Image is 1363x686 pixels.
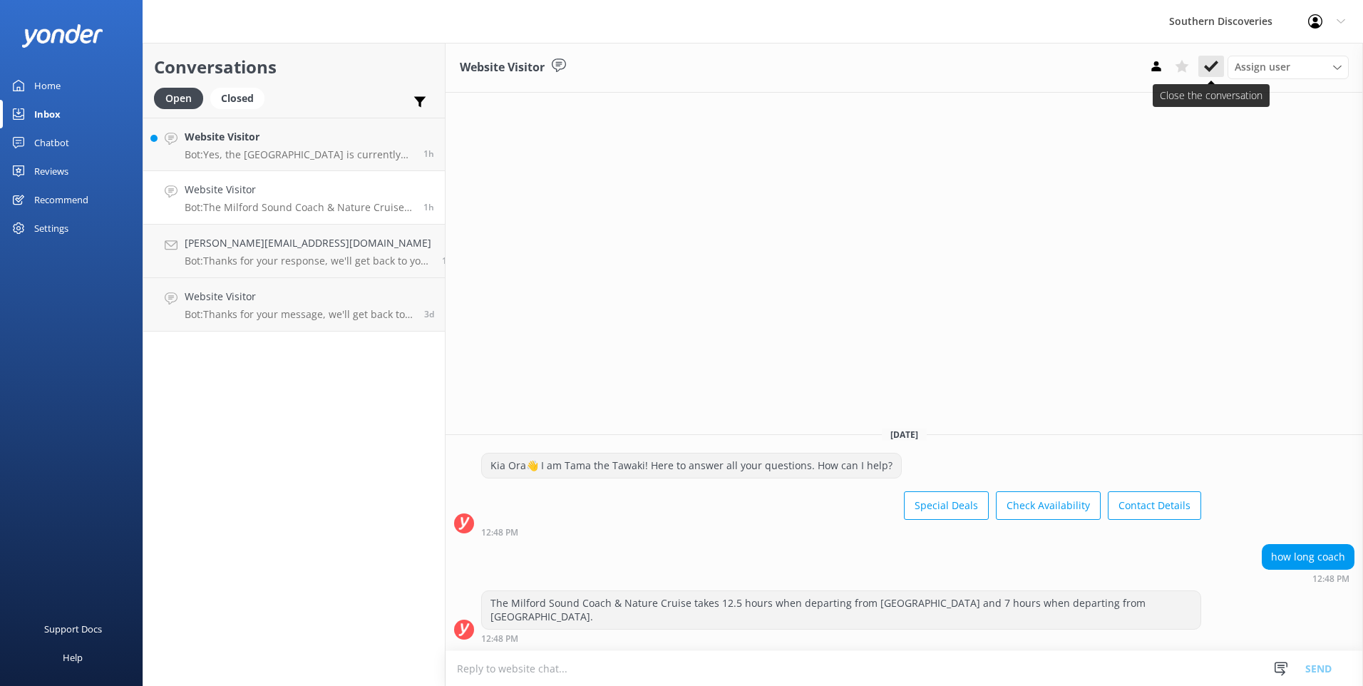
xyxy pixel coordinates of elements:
div: Recommend [34,185,88,214]
h4: [PERSON_NAME][EMAIL_ADDRESS][DOMAIN_NAME] [185,235,431,251]
a: Website VisitorBot:Yes, the [GEOGRAPHIC_DATA] is currently closed due to damage sustained from a ... [143,118,445,171]
p: Bot: Thanks for your message, we'll get back to you as soon as we can. You're also welcome to kee... [185,308,413,321]
div: The Milford Sound Coach & Nature Cruise takes 12.5 hours when departing from [GEOGRAPHIC_DATA] an... [482,591,1200,629]
div: Kia Ora👋 I am Tama the Tawaki! Here to answer all your questions. How can I help? [482,454,901,478]
div: Chatbot [34,128,69,157]
div: how long coach [1262,545,1354,569]
a: Website VisitorBot:The Milford Sound Coach & Nature Cruise takes 12.5 hours when departing from [... [143,171,445,225]
div: Aug 24 2025 12:48pm (UTC +12:00) Pacific/Auckland [481,527,1201,537]
div: Open [154,88,203,109]
h2: Conversations [154,53,434,81]
div: Inbox [34,100,61,128]
div: Support Docs [44,615,102,643]
p: Bot: The Milford Sound Coach & Nature Cruise takes 12.5 hours when departing from [GEOGRAPHIC_DAT... [185,201,413,214]
strong: 12:48 PM [481,528,518,537]
span: Aug 20 2025 11:53pm (UTC +12:00) Pacific/Auckland [424,308,434,320]
div: Assign User [1228,56,1349,78]
a: Website VisitorBot:Thanks for your message, we'll get back to you as soon as we can. You're also ... [143,278,445,332]
a: [PERSON_NAME][EMAIL_ADDRESS][DOMAIN_NAME]Bot:Thanks for your response, we'll get back to you as s... [143,225,445,278]
p: Bot: Yes, the [GEOGRAPHIC_DATA] is currently closed due to damage sustained from a weather event.... [185,148,413,161]
span: [DATE] [882,429,927,441]
span: Assign user [1235,59,1290,75]
p: Bot: Thanks for your response, we'll get back to you as soon as we can during opening hours. [185,255,431,267]
h4: Website Visitor [185,182,413,198]
h4: Website Visitor [185,289,413,304]
button: Contact Details [1108,491,1201,520]
a: Closed [210,90,272,106]
a: Open [154,90,210,106]
span: Aug 24 2025 01:13pm (UTC +12:00) Pacific/Auckland [423,148,434,160]
button: Check Availability [996,491,1101,520]
span: Aug 24 2025 12:48pm (UTC +12:00) Pacific/Auckland [423,201,434,213]
strong: 12:48 PM [481,635,518,643]
h3: Website Visitor [460,58,545,77]
h4: Website Visitor [185,129,413,145]
div: Reviews [34,157,68,185]
img: yonder-white-logo.png [21,24,103,48]
div: Settings [34,214,68,242]
div: Help [63,643,83,672]
button: Special Deals [904,491,989,520]
strong: 12:48 PM [1312,575,1349,583]
span: Aug 23 2025 11:54am (UTC +12:00) Pacific/Auckland [442,255,452,267]
div: Home [34,71,61,100]
div: Aug 24 2025 12:48pm (UTC +12:00) Pacific/Auckland [1262,573,1354,583]
div: Aug 24 2025 12:48pm (UTC +12:00) Pacific/Auckland [481,633,1201,643]
div: Closed [210,88,264,109]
